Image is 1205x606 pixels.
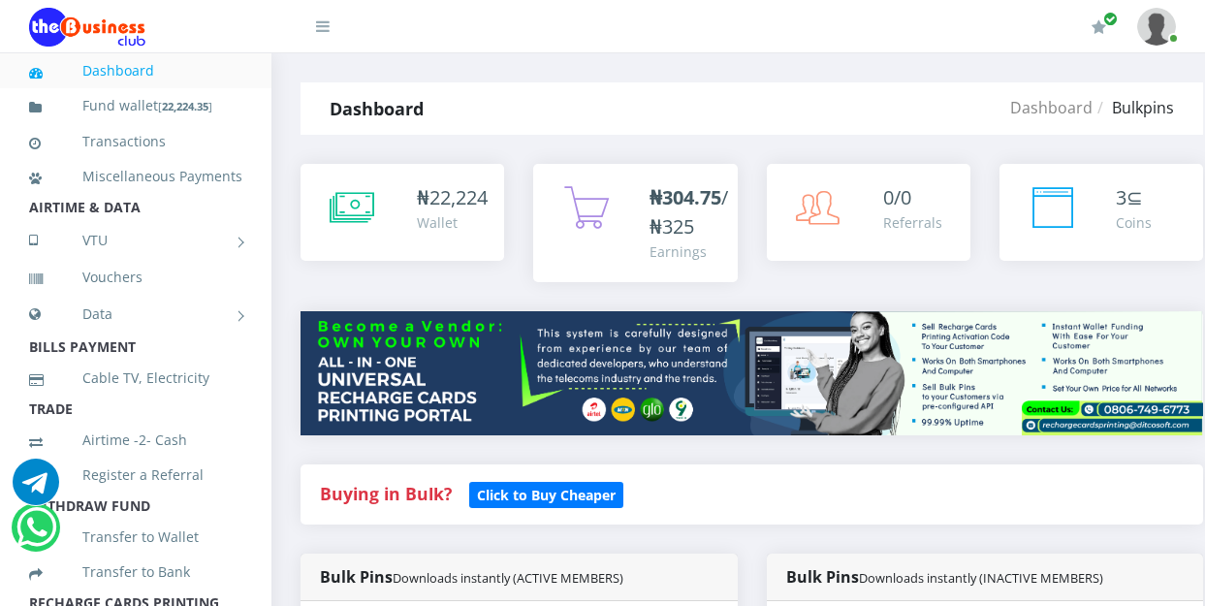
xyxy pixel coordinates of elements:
[1116,183,1152,212] div: ⊆
[29,453,242,497] a: Register a Referral
[650,241,728,262] div: Earnings
[469,482,623,505] a: Click to Buy Cheaper
[29,550,242,594] a: Transfer to Bank
[29,48,242,93] a: Dashboard
[1116,212,1152,233] div: Coins
[301,311,1203,435] img: multitenant_rcp.png
[29,216,242,265] a: VTU
[767,164,970,261] a: 0/0 Referrals
[301,164,504,261] a: ₦22,224 Wallet
[320,566,623,588] strong: Bulk Pins
[330,97,424,120] strong: Dashboard
[162,99,208,113] b: 22,224.35
[29,154,242,199] a: Miscellaneous Payments
[1010,97,1093,118] a: Dashboard
[1093,96,1174,119] li: Bulkpins
[417,212,488,233] div: Wallet
[650,184,721,210] b: ₦304.75
[1103,12,1118,26] span: Renew/Upgrade Subscription
[859,569,1103,587] small: Downloads instantly (INACTIVE MEMBERS)
[883,212,942,233] div: Referrals
[429,184,488,210] span: 22,224
[29,515,242,559] a: Transfer to Wallet
[29,83,242,129] a: Fund wallet[22,224.35]
[1092,19,1106,35] i: Renew/Upgrade Subscription
[29,119,242,164] a: Transactions
[29,356,242,400] a: Cable TV, Electricity
[13,473,59,505] a: Chat for support
[417,183,488,212] div: ₦
[29,290,242,338] a: Data
[477,486,616,504] b: Click to Buy Cheaper
[158,99,212,113] small: [ ]
[393,569,623,587] small: Downloads instantly (ACTIVE MEMBERS)
[1116,184,1126,210] span: 3
[320,482,452,505] strong: Buying in Bulk?
[29,8,145,47] img: Logo
[16,519,56,551] a: Chat for support
[29,255,242,300] a: Vouchers
[883,184,911,210] span: 0/0
[533,164,737,282] a: ₦304.75/₦325 Earnings
[1137,8,1176,46] img: User
[650,184,728,239] span: /₦325
[29,418,242,462] a: Airtime -2- Cash
[786,566,1103,588] strong: Bulk Pins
